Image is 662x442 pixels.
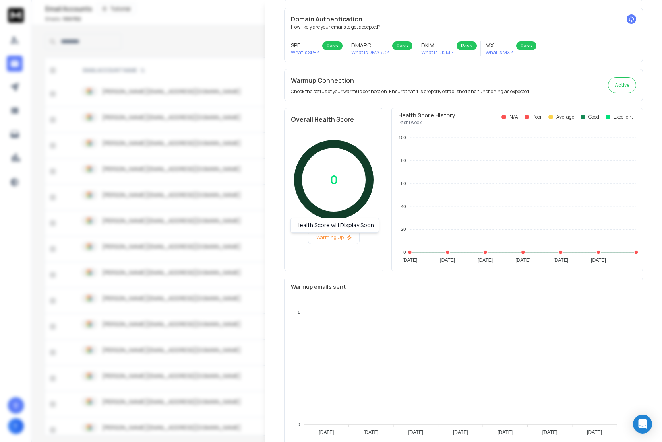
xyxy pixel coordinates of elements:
p: Warmup emails sent [291,283,636,291]
tspan: [DATE] [319,430,334,435]
tspan: [DATE] [453,430,468,435]
div: Health Score will Display Soon [290,218,379,233]
h2: Domain Authentication [291,14,636,24]
p: What is MX ? [486,49,513,56]
p: Warming Up [312,234,356,241]
p: Health Score History [398,111,455,119]
h3: MX [486,41,513,49]
p: What is DKIM ? [421,49,453,56]
tspan: 80 [401,158,406,163]
tspan: [DATE] [402,257,417,263]
tspan: [DATE] [542,430,557,435]
tspan: 0 [403,250,406,255]
p: What is SPF ? [291,49,319,56]
p: Poor [532,114,542,120]
tspan: [DATE] [587,430,602,435]
tspan: [DATE] [497,430,513,435]
div: Open Intercom Messenger [633,415,652,434]
tspan: [DATE] [553,257,568,263]
h3: DKIM [421,41,453,49]
div: Pass [392,41,412,50]
p: What is DMARC ? [351,49,389,56]
tspan: 100 [399,135,406,140]
h2: Warmup Connection [291,76,530,85]
h3: SPF [291,41,319,49]
p: 0 [330,173,338,187]
tspan: [DATE] [408,430,423,435]
h2: Overall Health Score [291,115,377,124]
tspan: [DATE] [440,257,455,263]
div: Pass [322,41,343,50]
tspan: [DATE] [478,257,493,263]
p: Check the status of your warmup connection. Ensure that it is properly established and functionin... [291,88,530,95]
h3: DMARC [351,41,389,49]
p: N/A [509,114,518,120]
tspan: [DATE] [364,430,379,435]
tspan: [DATE] [515,257,530,263]
tspan: 0 [298,422,300,427]
div: Pass [516,41,536,50]
p: Excellent [614,114,633,120]
tspan: 40 [401,204,406,209]
button: Active [608,77,636,93]
p: Average [556,114,574,120]
tspan: 60 [401,181,406,186]
p: How likely are your emails to get accepted? [291,24,636,30]
tspan: [DATE] [591,257,606,263]
tspan: 1 [298,310,300,315]
div: Pass [457,41,477,50]
tspan: 20 [401,227,406,232]
p: Past 1 week [398,119,455,126]
p: Good [588,114,599,120]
